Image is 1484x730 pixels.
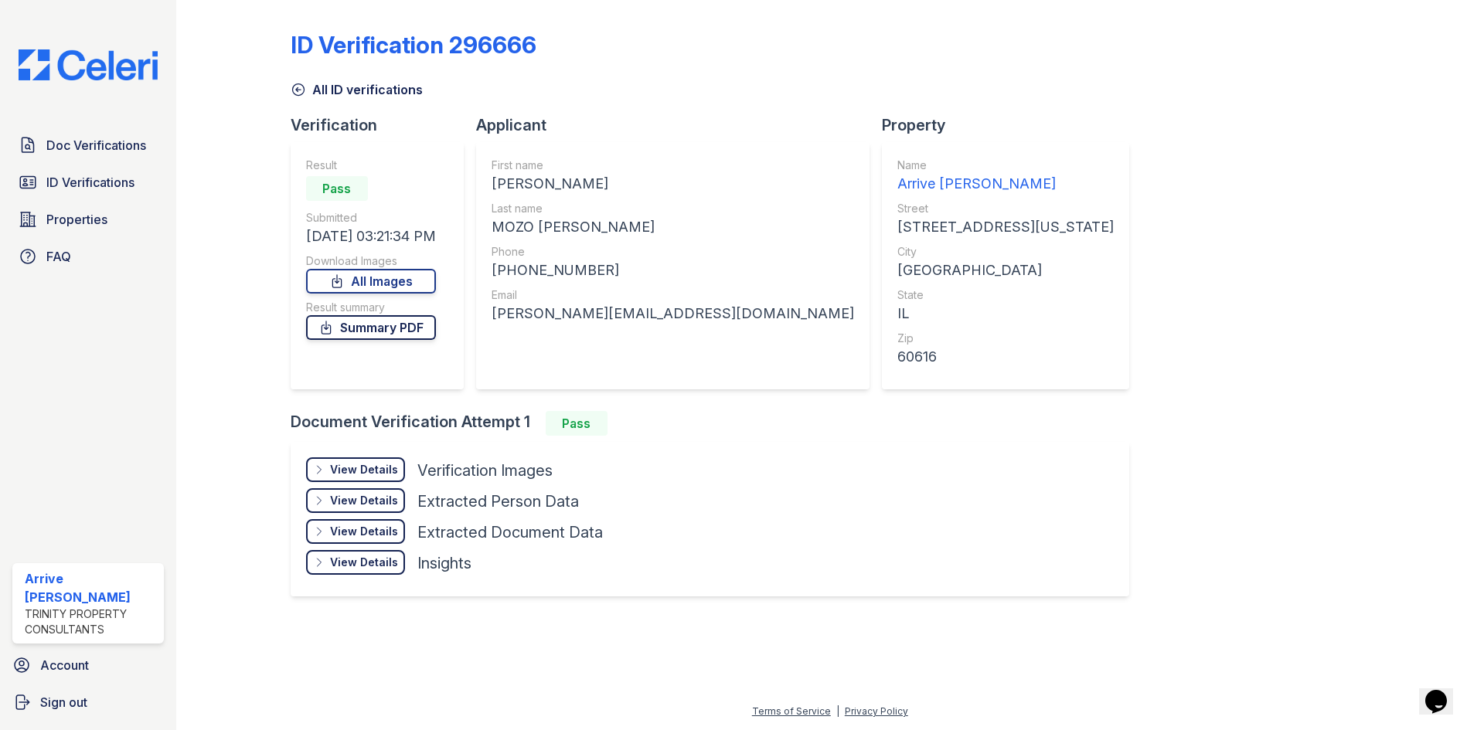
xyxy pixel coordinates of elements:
[25,569,158,606] div: Arrive [PERSON_NAME]
[330,555,398,570] div: View Details
[306,253,436,269] div: Download Images
[417,460,553,481] div: Verification Images
[6,49,170,80] img: CE_Logo_Blue-a8612792a0a2168367f1c8372b55b34899dd931a85d93a1a3d3e32e68fde9ad4.png
[46,210,107,229] span: Properties
[897,216,1114,238] div: [STREET_ADDRESS][US_STATE]
[306,300,436,315] div: Result summary
[12,130,164,161] a: Doc Verifications
[12,204,164,235] a: Properties
[897,346,1114,368] div: 60616
[306,315,436,340] a: Summary PDF
[6,650,170,681] a: Account
[291,114,476,136] div: Verification
[306,269,436,294] a: All Images
[836,705,839,717] div: |
[897,287,1114,303] div: State
[46,136,146,154] span: Doc Verifications
[845,705,908,717] a: Privacy Policy
[330,493,398,508] div: View Details
[12,167,164,198] a: ID Verifications
[291,31,536,59] div: ID Verification 296666
[1419,668,1469,715] iframe: chat widget
[492,260,854,281] div: [PHONE_NUMBER]
[492,287,854,303] div: Email
[897,173,1114,195] div: Arrive [PERSON_NAME]
[492,244,854,260] div: Phone
[6,687,170,718] a: Sign out
[291,80,423,99] a: All ID verifications
[306,158,436,173] div: Result
[476,114,882,136] div: Applicant
[417,552,471,574] div: Insights
[897,303,1114,324] div: IL
[12,241,164,272] a: FAQ
[546,411,608,436] div: Pass
[46,173,134,192] span: ID Verifications
[291,411,1142,436] div: Document Verification Attempt 1
[897,158,1114,173] div: Name
[330,462,398,477] div: View Details
[882,114,1142,136] div: Property
[306,226,436,247] div: [DATE] 03:21:34 PM
[40,656,89,674] span: Account
[417,491,579,512] div: Extracted Person Data
[897,260,1114,281] div: [GEOGRAPHIC_DATA]
[492,303,854,324] div: [PERSON_NAME][EMAIL_ADDRESS][DOMAIN_NAME]
[752,705,831,717] a: Terms of Service
[306,176,368,201] div: Pass
[492,158,854,173] div: First name
[46,247,71,266] span: FAQ
[492,201,854,216] div: Last name
[306,210,436,226] div: Submitted
[897,331,1114,346] div: Zip
[492,216,854,238] div: MOZO [PERSON_NAME]
[40,693,87,711] span: Sign out
[897,158,1114,195] a: Name Arrive [PERSON_NAME]
[897,201,1114,216] div: Street
[330,524,398,539] div: View Details
[492,173,854,195] div: [PERSON_NAME]
[25,606,158,637] div: Trinity Property Consultants
[897,244,1114,260] div: City
[417,521,603,543] div: Extracted Document Data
